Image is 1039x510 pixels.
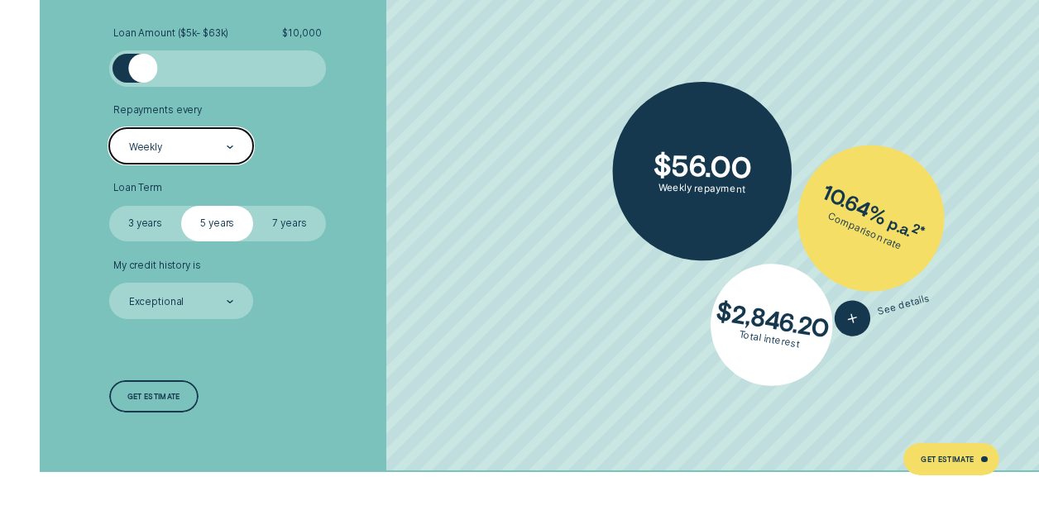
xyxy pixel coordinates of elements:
[877,292,931,317] span: See details
[181,206,253,242] label: 5 years
[109,206,181,242] label: 3 years
[282,27,321,40] span: $ 10,000
[109,380,199,412] a: Get estimate
[253,206,325,242] label: 7 years
[113,260,201,272] span: My credit history is
[903,443,1000,475] a: Get Estimate
[831,280,935,340] button: See details
[113,182,162,194] span: Loan Term
[129,141,162,153] div: Weekly
[113,27,228,40] span: Loan Amount ( $5k - $63k )
[129,296,184,308] div: Exceptional
[113,104,202,117] span: Repayments every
